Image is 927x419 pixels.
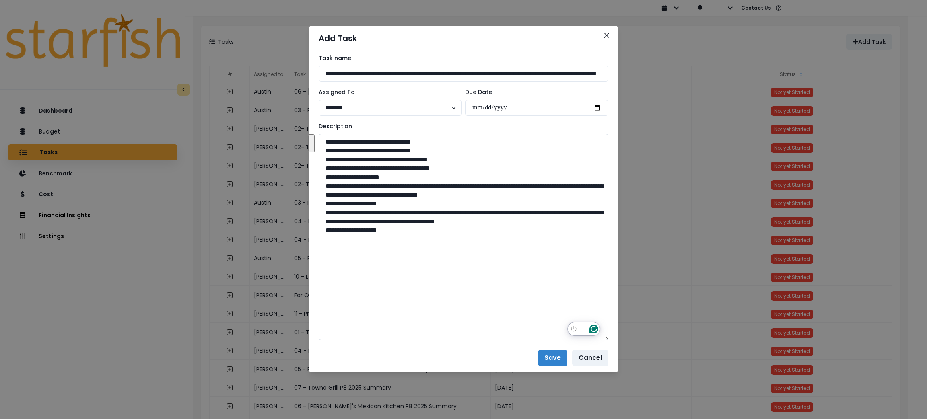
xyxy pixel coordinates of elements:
button: Close [600,29,613,42]
label: Due Date [465,88,604,97]
label: Assigned To [319,88,457,97]
textarea: To enrich screen reader interactions, please activate Accessibility in Grammarly extension settings [319,134,608,340]
label: Task name [319,54,604,62]
label: Description [319,122,604,131]
header: Add Task [309,26,618,51]
button: Cancel [572,350,608,366]
button: Save [538,350,567,366]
